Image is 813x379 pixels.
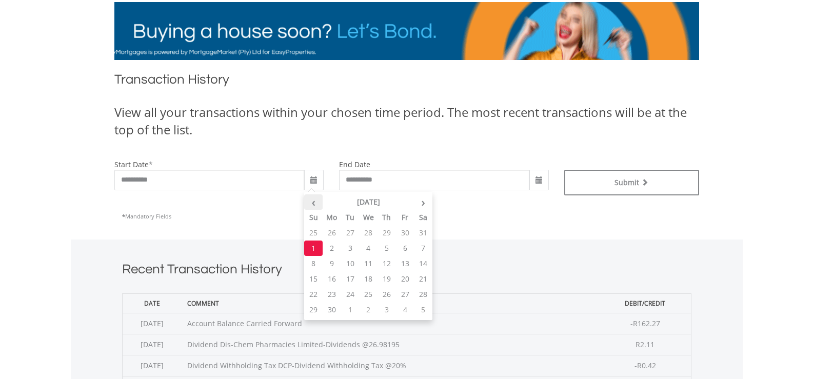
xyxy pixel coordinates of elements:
th: Sa [414,210,432,225]
td: Dividend Dis-Chem Pharmacies Limited-Dividends @26.98195 [182,334,599,355]
td: 30 [396,225,414,241]
h1: Recent Transaction History [122,260,691,283]
td: 26 [378,287,396,302]
td: 3 [378,302,396,317]
td: 6 [396,241,414,256]
span: R2.11 [636,340,655,349]
td: [DATE] [122,355,182,376]
th: Comment [182,293,599,313]
td: 2 [359,302,378,317]
td: 5 [378,241,396,256]
th: We [359,210,378,225]
th: Fr [396,210,414,225]
div: View all your transactions within your chosen time period. The most recent transactions will be a... [114,104,699,139]
span: -R162.27 [630,318,660,328]
td: 9 [323,256,341,271]
th: Mo [323,210,341,225]
td: Account Balance Carried Forward [182,313,599,334]
td: 29 [378,225,396,241]
th: Su [304,210,323,225]
td: 3 [341,241,360,256]
img: EasyMortage Promotion Banner [114,2,699,60]
label: start date [114,159,149,169]
td: Dividend Withholding Tax DCP-Dividend Withholding Tax @20% [182,355,599,376]
td: 28 [359,225,378,241]
td: 8 [304,256,323,271]
td: 18 [359,271,378,287]
td: 24 [341,287,360,302]
td: 27 [396,287,414,302]
td: 17 [341,271,360,287]
td: 11 [359,256,378,271]
td: 13 [396,256,414,271]
td: 29 [304,302,323,317]
td: 23 [323,287,341,302]
td: 14 [414,256,432,271]
td: 22 [304,287,323,302]
td: 10 [341,256,360,271]
td: 4 [396,302,414,317]
td: 12 [378,256,396,271]
td: 19 [378,271,396,287]
td: 27 [341,225,360,241]
span: -R0.42 [634,361,656,370]
td: 1 [341,302,360,317]
td: [DATE] [122,313,182,334]
td: 26 [323,225,341,241]
td: 25 [359,287,378,302]
h1: Transaction History [114,70,699,93]
td: 1 [304,241,323,256]
button: Submit [564,170,699,195]
th: ‹ [304,194,323,210]
td: 25 [304,225,323,241]
td: 30 [323,302,341,317]
td: 28 [414,287,432,302]
th: Th [378,210,396,225]
td: 31 [414,225,432,241]
td: 21 [414,271,432,287]
td: 4 [359,241,378,256]
td: [DATE] [122,334,182,355]
th: › [414,194,432,210]
th: Tu [341,210,360,225]
td: 5 [414,302,432,317]
td: 2 [323,241,341,256]
th: [DATE] [323,194,414,210]
span: Mandatory Fields [122,212,171,220]
td: 15 [304,271,323,287]
label: end date [339,159,370,169]
td: 16 [323,271,341,287]
th: Debit/Credit [600,293,691,313]
th: Date [122,293,182,313]
td: 7 [414,241,432,256]
td: 20 [396,271,414,287]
